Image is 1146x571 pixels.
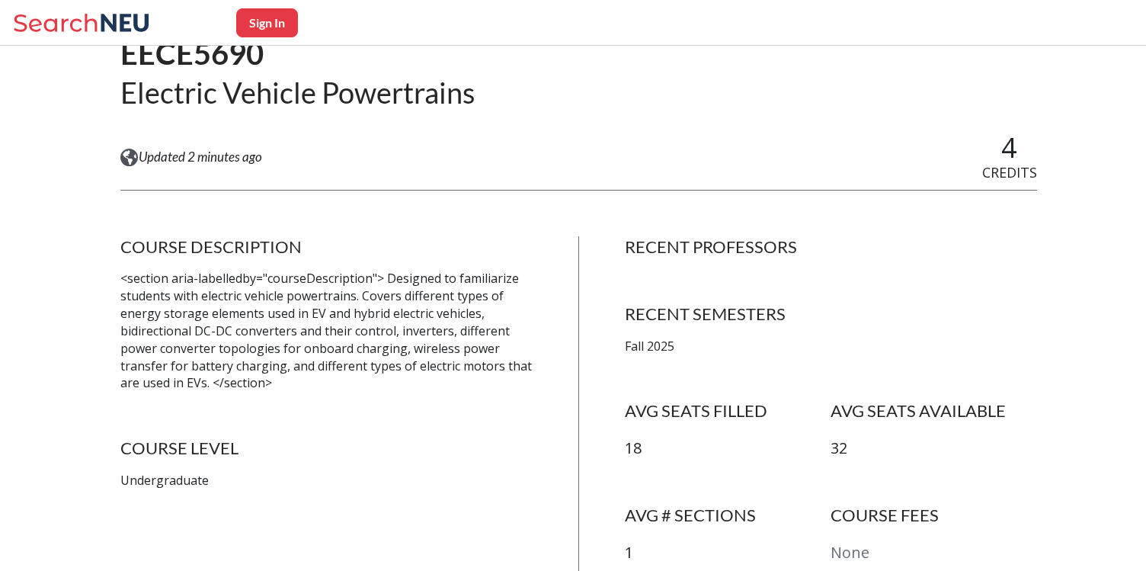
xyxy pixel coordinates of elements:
span: 4 [1001,129,1017,166]
p: 1 [625,542,831,564]
h4: RECENT SEMESTERS [625,303,1037,325]
h1: EECE5690 [120,34,475,73]
h2: Electric Vehicle Powertrains [120,74,475,111]
h4: COURSE DESCRIPTION [120,236,533,258]
p: 18 [625,438,831,460]
p: Fall 2025 [625,338,1037,355]
h4: AVG # SECTIONS [625,505,831,526]
p: None [831,542,1037,564]
button: Sign In [236,8,298,37]
h4: COURSE FEES [831,505,1037,526]
span: Updated 2 minutes ago [139,149,262,165]
span: CREDITS [982,163,1037,181]
h4: AVG SEATS FILLED [625,400,831,422]
h4: AVG SEATS AVAILABLE [831,400,1037,422]
h4: COURSE LEVEL [120,438,533,459]
p: Undergraduate [120,472,533,489]
p: <section aria-labelledby="courseDescription"> Designed to familiarize students with electric vehi... [120,270,533,392]
p: 32 [831,438,1037,460]
h4: RECENT PROFESSORS [625,236,1037,258]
